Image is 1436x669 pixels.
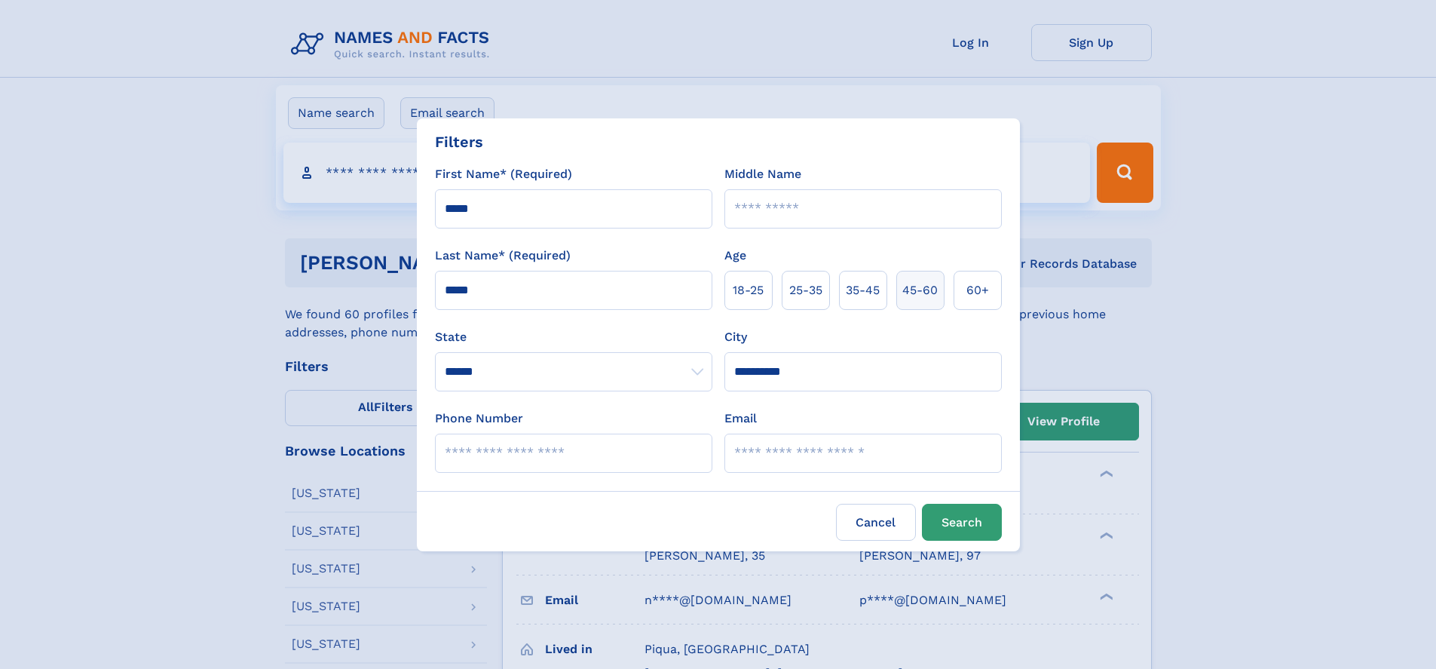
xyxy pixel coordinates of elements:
span: 35‑45 [846,281,880,299]
label: City [724,328,747,346]
span: 18‑25 [733,281,764,299]
label: First Name* (Required) [435,165,572,183]
div: Filters [435,130,483,153]
label: Cancel [836,504,916,541]
label: Email [724,410,757,428]
span: 25‑35 [789,281,822,299]
label: Last Name* (Required) [435,247,571,265]
span: 45‑60 [902,281,938,299]
label: Age [724,247,746,265]
button: Search [922,504,1002,541]
span: 60+ [966,281,989,299]
label: State [435,328,712,346]
label: Phone Number [435,410,523,428]
label: Middle Name [724,165,801,183]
